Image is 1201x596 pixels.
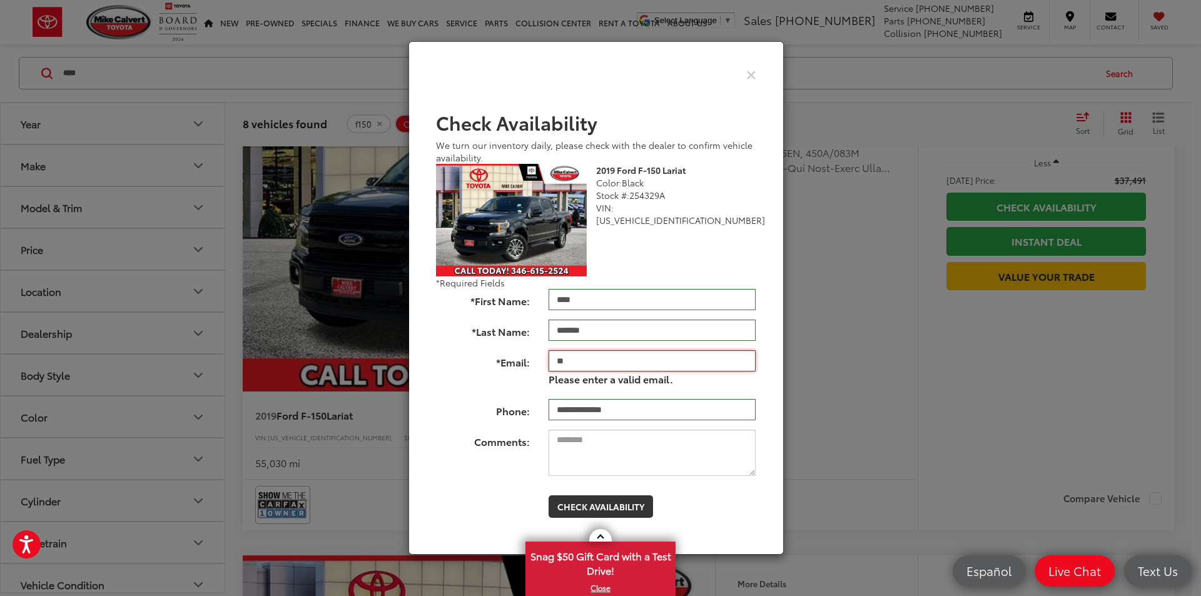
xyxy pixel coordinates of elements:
span: Text Us [1132,563,1184,578]
span: Live Chat [1042,563,1107,578]
a: Live Chat [1035,555,1115,587]
img: 2019 Ford F-150 Lariat [436,164,587,277]
b: 2019 Ford F-150 Lariat [596,164,686,176]
span: [US_VEHICLE_IDENTIFICATION_NUMBER] [596,214,765,226]
span: Snag $50 Gift Card with a Test Drive! [527,543,674,581]
span: VIN: [596,201,614,214]
span: Color: [596,176,622,189]
label: *First Name: [427,289,540,308]
a: Text Us [1124,555,1192,587]
label: Please enter a valid email. [549,371,673,386]
label: Comments: [427,430,540,449]
span: 254329A [629,189,665,201]
label: Phone: [427,399,540,418]
div: We turn our inventory daily, please check with the dealer to confirm vehicle availability. [436,139,756,164]
span: *Required Fields [436,276,505,289]
a: Español [953,555,1025,587]
label: *Email: [427,350,540,370]
h2: Check Availability [436,112,756,133]
span: Black [622,176,644,189]
button: Check Availability [549,495,653,518]
label: *Last Name: [427,320,540,339]
span: Stock #: [596,189,629,201]
button: Close [746,68,756,81]
span: Español [960,563,1018,578]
